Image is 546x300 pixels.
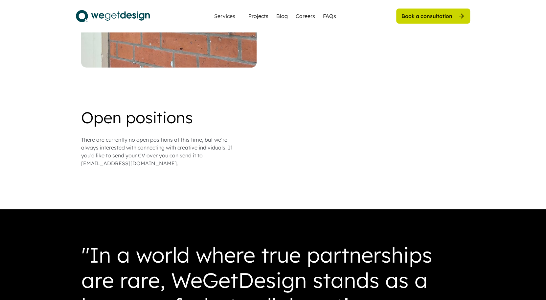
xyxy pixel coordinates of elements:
[276,12,288,20] a: Blog
[81,110,465,125] div: Open positions
[81,136,245,167] div: There are currently no open positions at this time, but we’re always interested with connecting w...
[212,13,238,19] div: Services
[323,12,336,20] a: FAQs
[248,12,268,20] a: Projects
[76,8,150,24] img: logo.svg
[401,12,452,20] div: Book a consultation
[296,12,315,20] a: Careers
